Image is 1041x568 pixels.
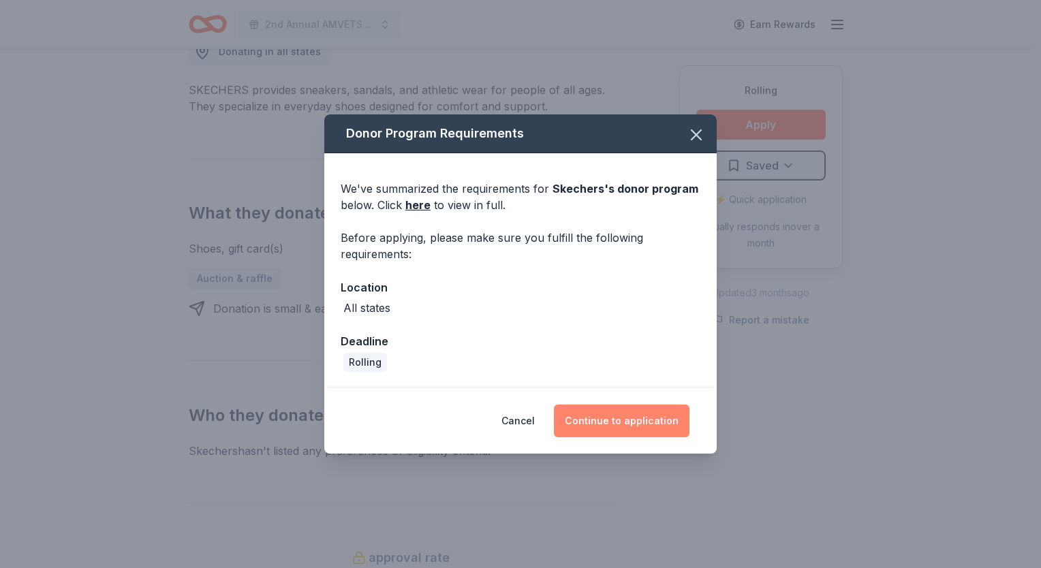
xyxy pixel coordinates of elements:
div: Donor Program Requirements [324,114,717,153]
span: Skechers 's donor program [553,182,698,195]
div: We've summarized the requirements for below. Click to view in full. [341,180,700,213]
div: Rolling [343,353,387,372]
div: Deadline [341,332,700,350]
a: here [405,197,431,213]
button: Continue to application [554,405,689,437]
button: Cancel [501,405,535,437]
div: Location [341,279,700,296]
div: Before applying, please make sure you fulfill the following requirements: [341,230,700,262]
div: All states [343,300,390,316]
